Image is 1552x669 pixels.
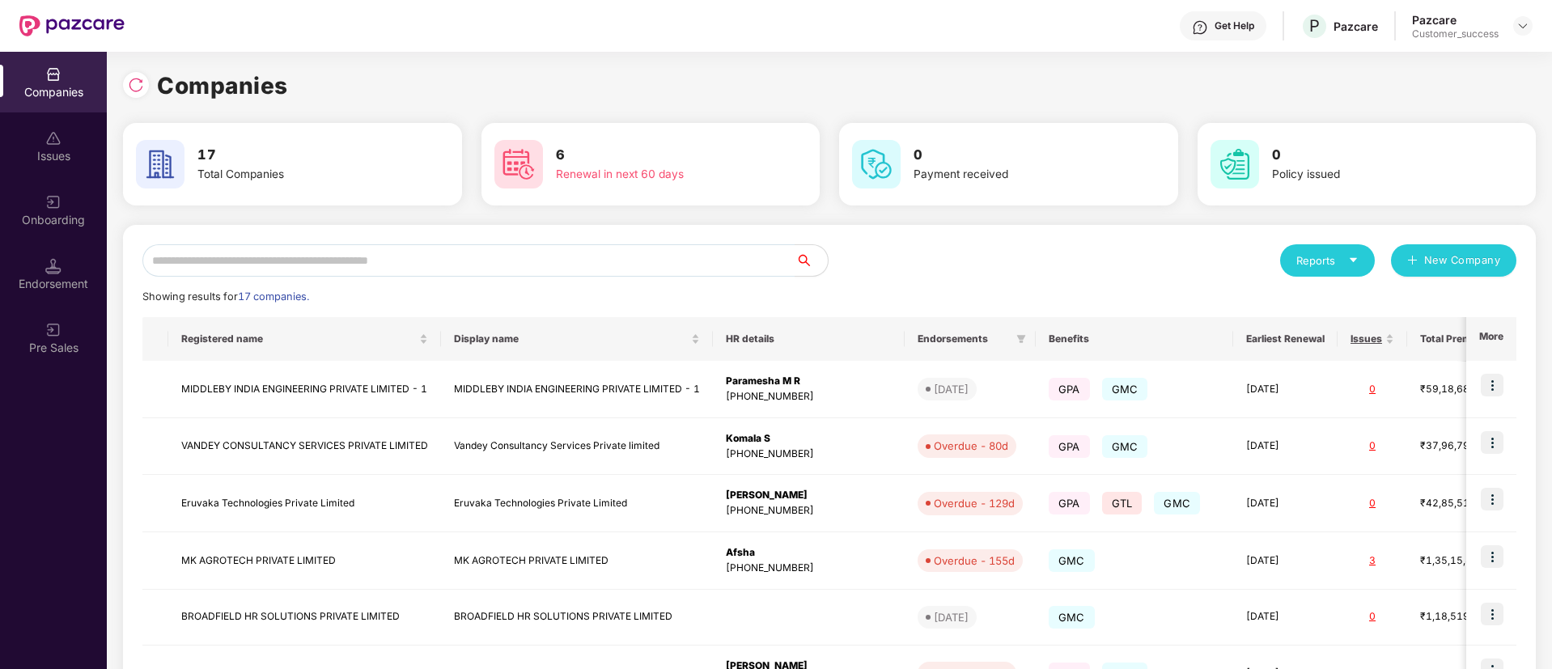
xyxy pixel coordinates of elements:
span: filter [1016,334,1026,344]
div: 0 [1351,438,1394,454]
img: icon [1481,374,1503,396]
td: BROADFIELD HR SOLUTIONS PRIVATE LIMITED [168,590,441,646]
img: svg+xml;base64,PHN2ZyB4bWxucz0iaHR0cDovL3d3dy53My5vcmcvMjAwMC9zdmciIHdpZHRoPSI2MCIgaGVpZ2h0PSI2MC... [136,140,184,188]
img: svg+xml;base64,PHN2ZyB3aWR0aD0iMjAiIGhlaWdodD0iMjAiIHZpZXdCb3g9IjAgMCAyMCAyMCIgZmlsbD0ibm9uZSIgeG... [45,322,61,338]
span: Total Premium [1420,332,1489,345]
span: GMC [1049,549,1095,572]
td: [DATE] [1233,532,1338,590]
img: svg+xml;base64,PHN2ZyB3aWR0aD0iMTQuNSIgaGVpZ2h0PSIxNC41IiB2aWV3Qm94PSIwIDAgMTYgMTYiIGZpbGw9Im5vbm... [45,258,61,274]
span: GMC [1102,435,1148,458]
td: MK AGROTECH PRIVATE LIMITED [168,532,441,590]
img: svg+xml;base64,PHN2ZyBpZD0iSGVscC0zMngzMiIgeG1sbnM9Imh0dHA6Ly93d3cudzMub3JnLzIwMDAvc3ZnIiB3aWR0aD... [1192,19,1208,36]
div: 0 [1351,609,1394,625]
div: 0 [1351,496,1394,511]
td: Vandey Consultancy Services Private limited [441,418,713,476]
td: MK AGROTECH PRIVATE LIMITED [441,532,713,590]
div: Total Companies [197,166,401,184]
span: GMC [1049,606,1095,629]
div: [PERSON_NAME] [726,488,892,503]
img: svg+xml;base64,PHN2ZyB4bWxucz0iaHR0cDovL3d3dy53My5vcmcvMjAwMC9zdmciIHdpZHRoPSI2MCIgaGVpZ2h0PSI2MC... [1211,140,1259,188]
div: Policy issued [1272,166,1476,184]
td: VANDEY CONSULTANCY SERVICES PRIVATE LIMITED [168,418,441,476]
td: [DATE] [1233,418,1338,476]
div: Afsha [726,545,892,561]
img: svg+xml;base64,PHN2ZyBpZD0iRHJvcGRvd24tMzJ4MzIiIHhtbG5zPSJodHRwOi8vd3d3LnczLm9yZy8yMDAwL3N2ZyIgd2... [1516,19,1529,32]
td: [DATE] [1233,361,1338,418]
span: plus [1407,255,1418,268]
div: Payment received [914,166,1117,184]
button: search [795,244,829,277]
div: Overdue - 129d [934,495,1015,511]
span: Issues [1351,332,1382,345]
img: svg+xml;base64,PHN2ZyB4bWxucz0iaHR0cDovL3d3dy53My5vcmcvMjAwMC9zdmciIHdpZHRoPSI2MCIgaGVpZ2h0PSI2MC... [494,140,543,188]
th: Total Premium [1407,317,1514,361]
div: Overdue - 80d [934,438,1008,454]
td: BROADFIELD HR SOLUTIONS PRIVATE LIMITED [441,590,713,646]
div: [PHONE_NUMBER] [726,447,892,462]
th: Benefits [1036,317,1233,361]
td: MIDDLEBY INDIA ENGINEERING PRIVATE LIMITED - 1 [168,361,441,418]
span: Showing results for [142,290,309,303]
img: icon [1481,603,1503,625]
span: Registered name [181,332,416,345]
td: [DATE] [1233,475,1338,532]
h3: 6 [556,145,760,166]
span: GPA [1049,378,1090,400]
img: svg+xml;base64,PHN2ZyB3aWR0aD0iMjAiIGhlaWdodD0iMjAiIHZpZXdCb3g9IjAgMCAyMCAyMCIgZmlsbD0ibm9uZSIgeG... [45,194,61,210]
div: [DATE] [934,381,969,397]
h1: Companies [157,68,288,104]
img: icon [1481,545,1503,568]
div: ₹59,18,680.58 [1420,382,1501,397]
img: svg+xml;base64,PHN2ZyB4bWxucz0iaHR0cDovL3d3dy53My5vcmcvMjAwMC9zdmciIHdpZHRoPSI2MCIgaGVpZ2h0PSI2MC... [852,140,901,188]
h3: 17 [197,145,401,166]
div: Overdue - 155d [934,553,1015,569]
span: GMC [1154,492,1200,514]
div: ₹37,96,798.68 [1420,438,1501,454]
div: Customer_success [1412,28,1499,40]
td: Eruvaka Technologies Private Limited [441,475,713,532]
img: icon [1481,431,1503,454]
button: plusNew Company [1391,244,1516,277]
th: HR details [713,317,905,361]
th: More [1466,317,1516,361]
span: GTL [1102,492,1143,514]
th: Earliest Renewal [1233,317,1338,361]
span: filter [1013,329,1029,349]
img: icon [1481,488,1503,510]
img: svg+xml;base64,PHN2ZyBpZD0iUmVsb2FkLTMyeDMyIiB4bWxucz0iaHR0cDovL3d3dy53My5vcmcvMjAwMC9zdmciIHdpZH... [128,77,144,93]
div: Pazcare [1412,12,1499,28]
td: Eruvaka Technologies Private Limited [168,475,441,532]
img: New Pazcare Logo [19,15,125,36]
span: GMC [1102,378,1148,400]
span: GPA [1049,435,1090,458]
div: [PHONE_NUMBER] [726,561,892,576]
span: GPA [1049,492,1090,514]
div: [DATE] [934,609,969,625]
th: Issues [1338,317,1407,361]
div: [PHONE_NUMBER] [726,389,892,404]
div: Renewal in next 60 days [556,166,760,184]
span: search [795,254,828,267]
td: MIDDLEBY INDIA ENGINEERING PRIVATE LIMITED - 1 [441,361,713,418]
span: New Company [1424,252,1501,269]
div: [PHONE_NUMBER] [726,503,892,519]
span: caret-down [1348,255,1359,265]
div: ₹42,85,519.76 [1420,496,1501,511]
span: 17 companies. [238,290,309,303]
img: svg+xml;base64,PHN2ZyBpZD0iQ29tcGFuaWVzIiB4bWxucz0iaHR0cDovL3d3dy53My5vcmcvMjAwMC9zdmciIHdpZHRoPS... [45,66,61,83]
div: ₹1,35,15,875.76 [1420,553,1501,569]
span: Display name [454,332,688,345]
div: Pazcare [1334,19,1378,34]
th: Registered name [168,317,441,361]
img: svg+xml;base64,PHN2ZyBpZD0iSXNzdWVzX2Rpc2FibGVkIiB4bWxucz0iaHR0cDovL3d3dy53My5vcmcvMjAwMC9zdmciIH... [45,130,61,146]
div: Komala S [726,431,892,447]
h3: 0 [1272,145,1476,166]
th: Display name [441,317,713,361]
div: Get Help [1215,19,1254,32]
td: [DATE] [1233,590,1338,646]
div: Paramesha M R [726,374,892,389]
div: 0 [1351,382,1394,397]
h3: 0 [914,145,1117,166]
span: P [1309,16,1320,36]
span: Endorsements [918,332,1010,345]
